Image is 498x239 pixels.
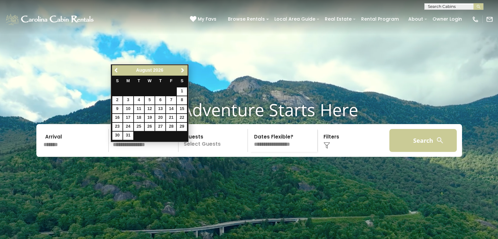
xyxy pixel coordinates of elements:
[126,79,130,83] span: Monday
[271,14,319,24] a: Local Area Guide
[181,79,183,83] span: Saturday
[145,96,155,104] a: 5
[136,67,152,73] span: August
[112,105,122,113] a: 9
[113,66,121,74] a: Previous
[123,105,133,113] a: 10
[486,16,493,23] img: mail-regular-white.png
[198,16,216,23] span: My Favs
[170,79,173,83] span: Friday
[153,67,163,73] span: 2026
[436,136,444,144] img: search-regular-white.png
[166,105,176,113] a: 14
[190,16,218,23] a: My Favs
[148,79,152,83] span: Wednesday
[159,79,162,83] span: Thursday
[429,14,465,24] a: Owner Login
[405,14,426,24] a: About
[145,114,155,122] a: 19
[134,123,144,131] a: 25
[5,13,96,26] img: White-1-1-2.png
[145,105,155,113] a: 12
[472,16,479,23] img: phone-regular-white.png
[322,14,355,24] a: Real Estate
[112,114,122,122] a: 16
[180,129,248,152] p: Select Guests
[177,105,187,113] a: 15
[166,96,176,104] a: 7
[166,114,176,122] a: 21
[155,123,165,131] a: 27
[178,66,187,74] a: Next
[134,114,144,122] a: 18
[155,105,165,113] a: 13
[225,14,268,24] a: Browse Rentals
[112,123,122,131] a: 23
[323,142,330,149] img: filter--v1.png
[123,114,133,122] a: 17
[155,96,165,104] a: 6
[5,100,493,120] h1: Your Adventure Starts Here
[112,96,122,104] a: 2
[123,132,133,140] a: 31
[358,14,402,24] a: Rental Program
[116,79,119,83] span: Sunday
[134,105,144,113] a: 11
[177,114,187,122] a: 22
[134,96,144,104] a: 4
[389,129,457,152] button: Search
[123,123,133,131] a: 24
[177,87,187,96] a: 1
[155,114,165,122] a: 20
[123,96,133,104] a: 3
[177,96,187,104] a: 8
[145,123,155,131] a: 26
[166,123,176,131] a: 28
[112,132,122,140] a: 30
[138,79,140,83] span: Tuesday
[180,68,185,73] span: Next
[114,68,119,73] span: Previous
[177,123,187,131] a: 29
